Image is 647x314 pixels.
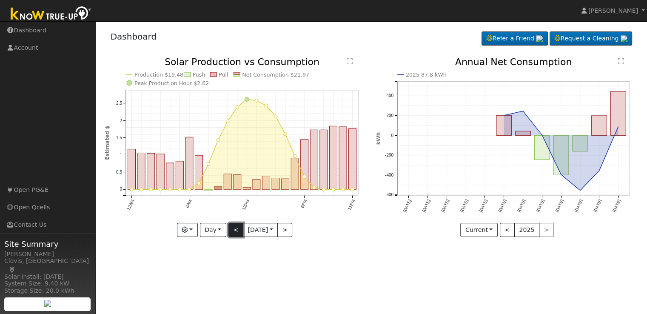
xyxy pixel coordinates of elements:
rect: onclick="" [611,91,626,135]
rect: onclick="" [253,180,260,189]
text: 2.5 [116,101,122,106]
img: retrieve [621,35,627,42]
rect: onclick="" [282,179,289,190]
button: < [228,223,243,237]
text:  [347,58,353,65]
circle: onclick="" [332,188,335,191]
rect: onclick="" [515,131,530,135]
circle: onclick="" [236,106,239,109]
text: [DATE] [516,199,526,213]
button: Current [460,223,498,237]
button: 2025 [514,223,539,237]
circle: onclick="" [274,115,277,118]
text: kWh [376,132,382,145]
a: Request a Cleaning [550,31,632,46]
circle: onclick="" [159,188,162,191]
text: [DATE] [612,199,621,213]
rect: onclick="" [301,140,308,189]
text: [DATE] [497,199,507,213]
circle: onclick="" [293,154,296,158]
text: Estimated $ [104,126,110,160]
a: Refer a Friend [482,31,548,46]
circle: onclick="" [341,188,345,191]
text: Peak Production Hour $2.62 [134,80,209,86]
circle: onclick="" [502,114,506,117]
circle: onclick="" [188,188,191,191]
rect: onclick="" [166,163,174,189]
span: Site Summary [4,238,91,250]
circle: onclick="" [617,125,620,128]
circle: onclick="" [351,188,354,191]
text: Production $19.48 [134,71,183,78]
text: Net Consumption $21.97 [242,71,309,78]
rect: onclick="" [496,116,512,136]
div: [PERSON_NAME] [4,250,91,259]
circle: onclick="" [226,120,229,123]
button: < [500,223,515,237]
rect: onclick="" [243,188,251,190]
text: 400 [386,94,393,98]
circle: onclick="" [312,186,316,190]
text: 0 [120,187,122,192]
text: [DATE] [574,199,584,213]
text: -600 [385,193,393,197]
rect: onclick="" [553,136,569,175]
rect: onclick="" [185,137,193,190]
div: Storage Size: 20.0 kWh [4,286,91,295]
text: 12PM [241,199,250,211]
circle: onclick="" [598,169,601,173]
rect: onclick="" [330,126,337,190]
circle: onclick="" [559,173,563,177]
rect: onclick="" [272,178,279,190]
text: [DATE] [402,199,412,213]
img: Know True-Up [6,5,96,24]
text: [DATE] [478,199,488,213]
text: [DATE] [536,199,545,213]
circle: onclick="" [303,175,306,179]
circle: onclick="" [207,163,210,166]
text: 6AM [185,199,193,209]
button: [DATE] [243,223,278,237]
rect: onclick="" [137,153,145,190]
button: Day [200,223,226,237]
a: Dashboard [111,31,157,42]
rect: onclick="" [291,158,299,190]
text: [DATE] [421,199,431,213]
text: [DATE] [593,199,602,213]
text: Annual Net Consumption [455,57,572,67]
text: 0.5 [116,170,122,174]
div: Solar Install: [DATE] [4,272,91,281]
text: [DATE] [459,199,469,213]
circle: onclick="" [197,182,200,185]
text: -200 [385,153,393,158]
text: Solar Production vs Consumption [165,57,319,67]
circle: onclick="" [168,188,172,191]
div: Clovis, [GEOGRAPHIC_DATA] [4,257,91,274]
rect: onclick="" [592,116,607,135]
text: [DATE] [555,199,564,213]
circle: onclick="" [284,132,287,136]
rect: onclick="" [320,130,328,190]
circle: onclick="" [130,188,133,191]
rect: onclick="" [147,154,154,190]
text: Push [192,71,205,78]
text: 1 [120,153,122,157]
img: retrieve [44,300,51,307]
circle: onclick="" [255,99,258,103]
text: 1.5 [116,135,122,140]
rect: onclick="" [214,186,222,189]
text: 0 [391,133,393,138]
a: Map [9,266,16,273]
circle: onclick="" [149,188,152,191]
text: 2025 87.8 kWh [406,71,447,78]
rect: onclick="" [234,175,241,190]
text: Pull [219,71,228,78]
circle: onclick="" [178,188,181,191]
circle: onclick="" [579,189,582,192]
rect: onclick="" [573,136,588,151]
text:  [618,58,624,65]
rect: onclick="" [128,149,135,190]
rect: onclick="" [195,156,202,190]
span: [PERSON_NAME] [588,7,638,14]
circle: onclick="" [140,188,143,191]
